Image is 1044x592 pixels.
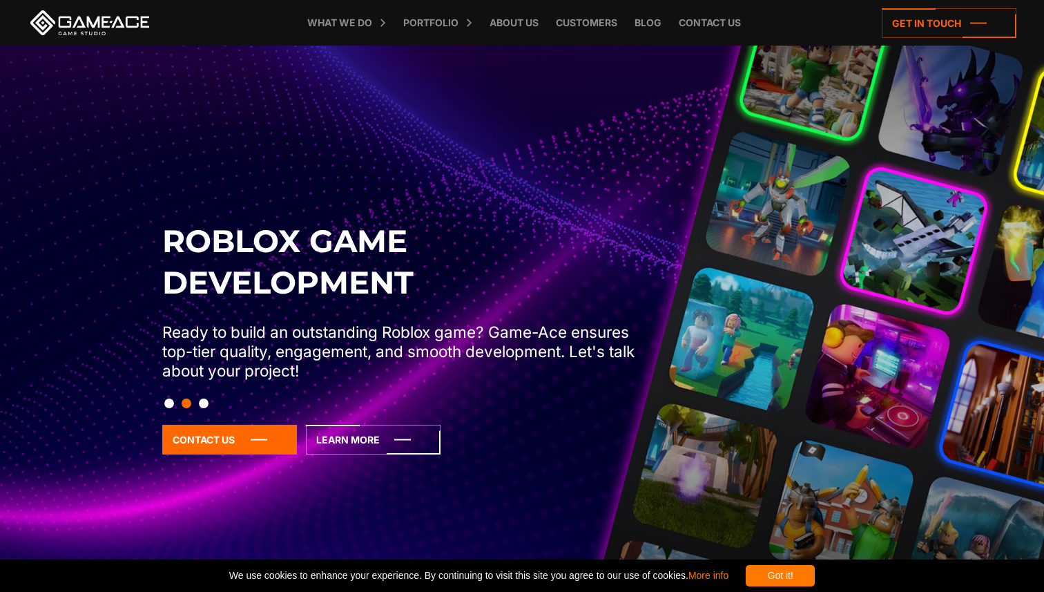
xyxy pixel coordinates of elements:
[162,323,644,381] p: Ready to build an outstanding Roblox game? Game-Ace ensures top-tier quality, engagement, and smo...
[162,425,297,455] a: Contact Us
[746,565,815,586] div: Got it!
[164,392,174,415] button: Slide 1
[199,392,209,415] button: Slide 3
[229,565,728,586] span: We use cookies to enhance your experience. By continuing to visit this site you agree to our use ...
[688,570,728,581] a: More info
[882,8,1016,38] a: Get in touch
[182,392,191,415] button: Slide 2
[162,220,644,303] h2: Roblox Game Development
[306,425,441,455] a: Learn More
